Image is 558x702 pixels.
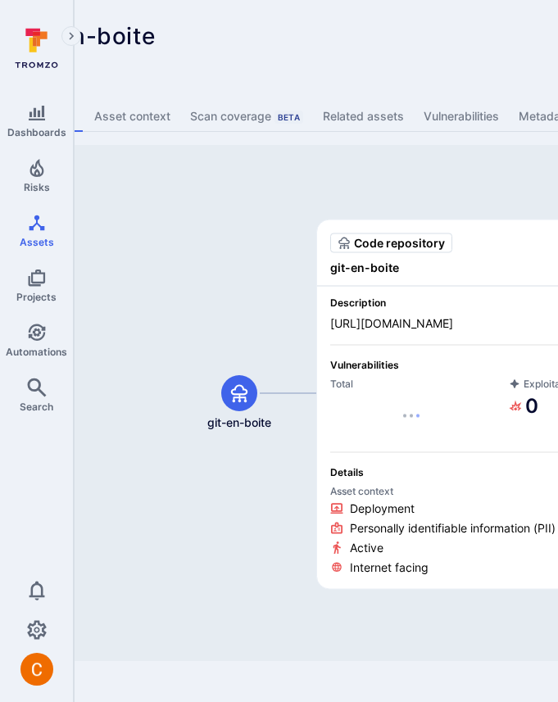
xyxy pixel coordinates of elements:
[414,102,509,132] a: Vulnerabilities
[20,653,53,686] img: ACg8ocJuq_DPPTkXyD9OlTnVLvDrpObecjcADscmEHLMiTyEnTELew=s96-c
[84,102,180,132] a: Asset context
[20,236,54,248] span: Assets
[61,26,81,46] button: Expand navigation menu
[354,235,445,251] span: Code repository
[350,500,415,517] span: Deployment
[7,126,66,138] span: Dashboards
[274,111,303,124] div: Beta
[207,414,271,431] span: git-en-boite
[350,520,556,537] span: Personally identifiable information (PII)
[350,540,383,556] span: Active
[403,414,420,418] img: Loading...
[16,291,57,303] span: Projects
[313,102,414,132] a: Related assets
[24,181,50,193] span: Risks
[20,653,53,686] div: Camilo Rivera
[20,401,53,413] span: Search
[6,346,67,358] span: Automations
[509,393,538,419] a: 0
[350,559,429,576] span: Internet facing
[190,108,303,125] div: Scan coverage
[330,378,492,390] span: Total
[66,29,77,43] i: Expand navigation menu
